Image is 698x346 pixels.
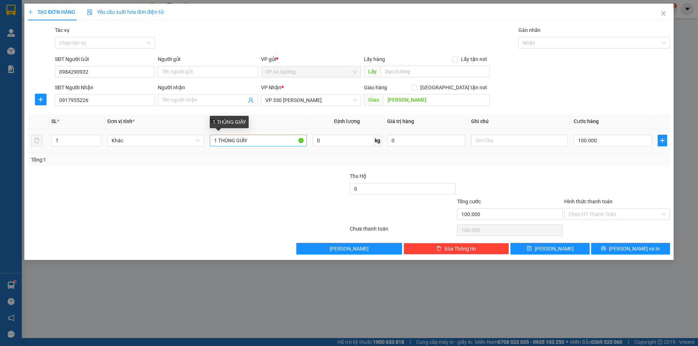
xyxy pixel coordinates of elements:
label: Hình thức thanh toán [564,199,613,204]
span: VP An Sương [265,66,357,77]
span: close [661,11,666,16]
button: printer[PERSON_NAME] và In [591,243,670,255]
span: printer [601,246,606,252]
div: VP gửi [261,55,361,63]
span: user-add [248,97,254,103]
span: save [527,246,532,252]
input: VD: Bàn, Ghế [210,135,306,146]
span: kg [374,135,381,146]
input: Ghi Chú [471,135,568,146]
div: SĐT Người Nhận [55,84,155,91]
span: plus [658,138,667,143]
span: plus [35,97,46,102]
span: [PERSON_NAME] và In [609,245,660,253]
span: Lấy hàng [364,56,385,62]
span: Khác [112,135,200,146]
span: Cước hàng [574,118,599,124]
span: Xóa Thông tin [444,245,476,253]
span: Đơn vị tính [107,118,135,124]
label: Gán nhãn [518,27,541,33]
button: [PERSON_NAME] [296,243,402,255]
th: Ghi chú [468,114,571,129]
span: VP 330 Lê Duẫn [265,95,357,106]
span: delete [436,246,441,252]
span: [PERSON_NAME] [535,245,574,253]
input: 0 [387,135,465,146]
span: Giao [364,94,383,106]
span: Yêu cầu xuất hóa đơn điện tử [87,9,164,15]
button: Close [653,4,674,24]
span: Định lượng [334,118,360,124]
span: plus [28,9,33,15]
div: Tổng: 1 [31,156,269,164]
button: plus [35,94,47,105]
button: delete [31,135,43,146]
span: [PERSON_NAME] [330,245,369,253]
div: Người nhận [158,84,258,91]
span: Tổng cước [457,199,481,204]
span: TẠO ĐƠN HÀNG [28,9,75,15]
span: VP Nhận [261,85,281,90]
span: Thu Hộ [350,173,366,179]
button: deleteXóa Thông tin [404,243,509,255]
span: Lấy [364,66,381,77]
input: Dọc đường [381,66,490,77]
img: icon [87,9,93,15]
span: Giao hàng [364,85,387,90]
span: Giá trị hàng [387,118,414,124]
div: Người gửi [158,55,258,63]
div: 1 THÙNG GIẤY [210,116,249,128]
span: Lấy tận nơi [458,55,490,63]
input: Dọc đường [383,94,490,106]
label: Tác vụ [55,27,69,33]
span: SL [51,118,57,124]
button: save[PERSON_NAME] [510,243,589,255]
button: plus [658,135,667,146]
div: Chưa thanh toán [349,225,456,237]
span: [GEOGRAPHIC_DATA] tận nơi [417,84,490,91]
div: SĐT Người Gửi [55,55,155,63]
